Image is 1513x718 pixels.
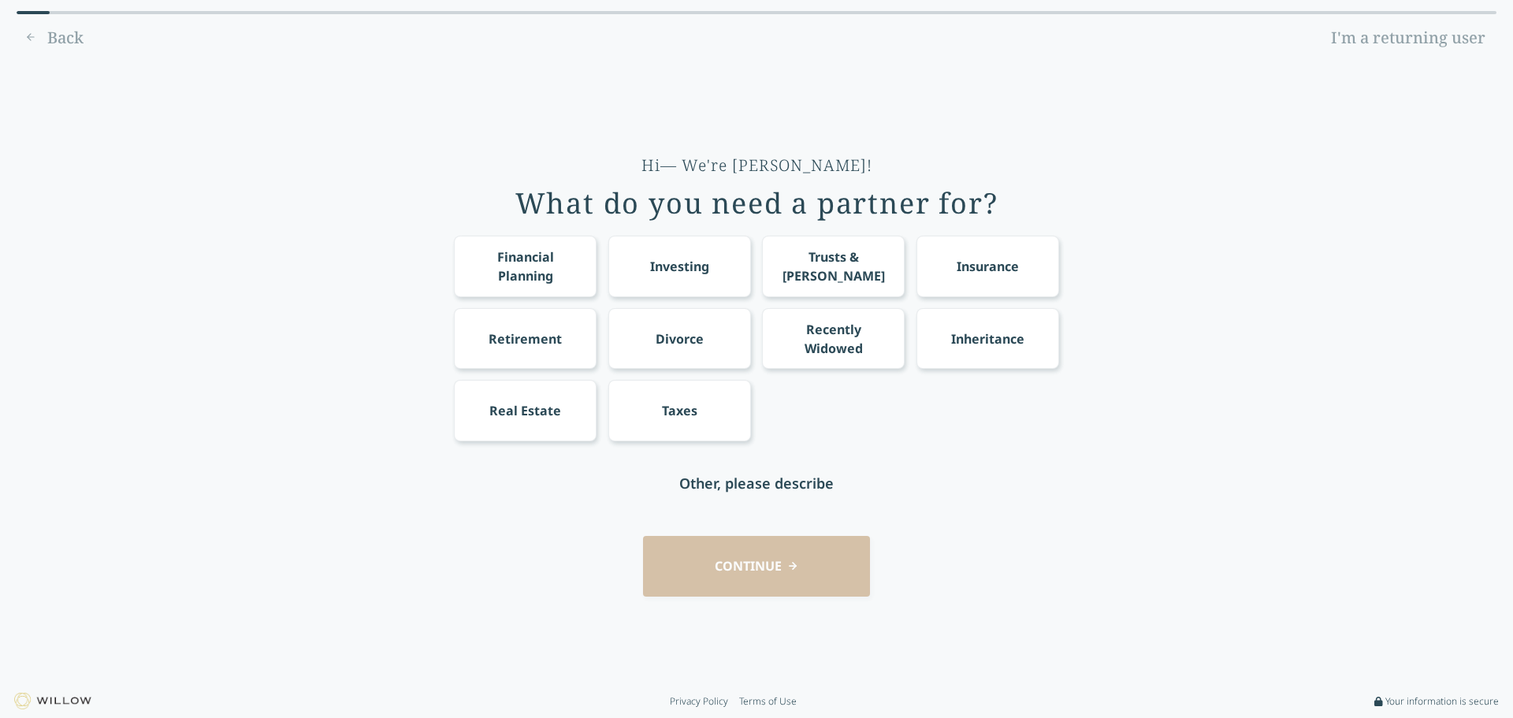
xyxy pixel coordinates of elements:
div: Divorce [656,329,704,348]
div: Real Estate [489,401,561,420]
span: Your information is secure [1385,695,1499,708]
div: Trusts & [PERSON_NAME] [777,247,890,285]
div: Retirement [489,329,562,348]
a: Terms of Use [739,695,797,708]
div: Hi— We're [PERSON_NAME]! [641,154,872,177]
img: Willow logo [14,693,91,709]
a: I'm a returning user [1320,25,1496,50]
div: Taxes [662,401,697,420]
a: Privacy Policy [670,695,728,708]
div: Inheritance [951,329,1024,348]
div: Recently Widowed [777,320,890,358]
div: What do you need a partner for? [515,188,998,219]
div: Financial Planning [469,247,582,285]
div: Investing [650,257,709,276]
div: Insurance [957,257,1019,276]
div: 0% complete [17,11,50,14]
div: Other, please describe [679,472,834,494]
